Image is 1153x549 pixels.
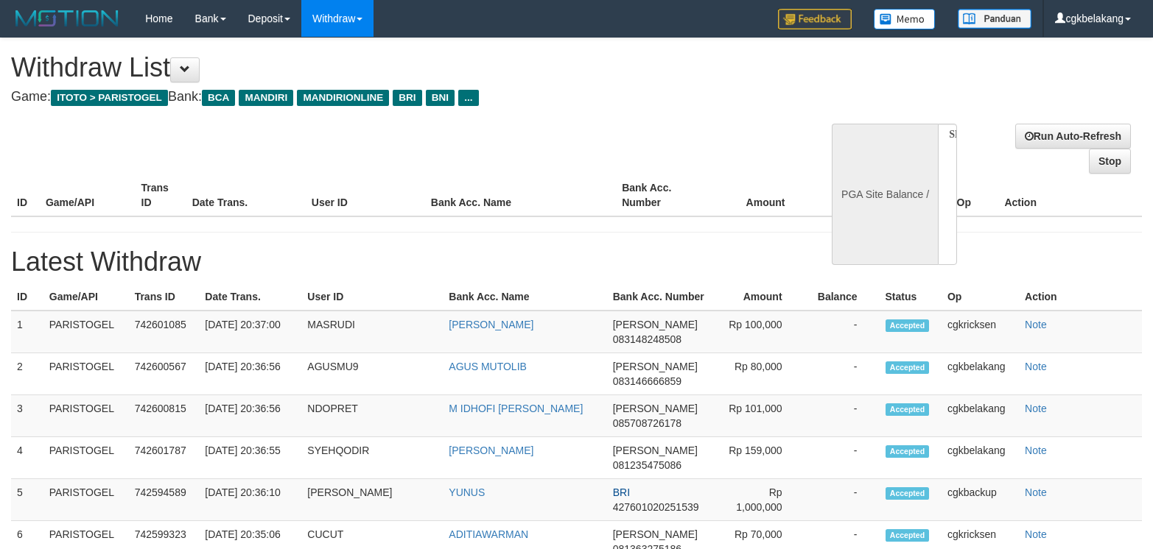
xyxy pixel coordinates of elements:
td: 742601085 [129,311,200,353]
th: Op [942,283,1019,311]
td: cgkbelakang [942,353,1019,395]
td: - [805,479,880,521]
th: Amount [715,283,804,311]
th: Balance [807,174,894,216]
td: Rp 159,000 [715,437,804,479]
th: Status [880,283,942,311]
td: [DATE] 20:36:10 [199,479,301,521]
th: Bank Acc. Number [616,174,712,216]
th: ID [11,174,40,216]
a: M IDHOFI [PERSON_NAME] [449,403,583,414]
th: Amount [712,174,807,216]
td: - [805,311,880,353]
a: Note [1025,528,1047,540]
td: PARISTOGEL [43,395,129,437]
th: Op [951,174,999,216]
td: MASRUDI [301,311,443,353]
a: Note [1025,486,1047,498]
th: Action [998,174,1142,216]
img: Feedback.jpg [778,9,852,29]
span: MANDIRIONLINE [297,90,389,106]
span: ITOTO > PARISTOGEL [51,90,168,106]
span: 083146666859 [613,375,681,387]
a: [PERSON_NAME] [449,319,533,330]
td: 5 [11,479,43,521]
a: Note [1025,403,1047,414]
a: Note [1025,361,1047,372]
th: Bank Acc. Name [443,283,606,311]
td: Rp 101,000 [715,395,804,437]
th: Game/API [43,283,129,311]
td: 2 [11,353,43,395]
td: [DATE] 20:36:55 [199,437,301,479]
td: cgkbackup [942,479,1019,521]
span: 427601020251539 [613,501,699,513]
img: Button%20Memo.svg [874,9,936,29]
td: SYEHQODIR [301,437,443,479]
span: BCA [202,90,235,106]
span: MANDIRI [239,90,293,106]
td: cgkbelakang [942,395,1019,437]
td: - [805,437,880,479]
span: 085708726178 [613,417,681,429]
img: MOTION_logo.png [11,7,123,29]
td: Rp 1,000,000 [715,479,804,521]
td: [PERSON_NAME] [301,479,443,521]
td: cgkbelakang [942,437,1019,479]
a: Note [1025,319,1047,330]
span: Accepted [886,403,930,416]
td: 742601787 [129,437,200,479]
a: Run Auto-Refresh [1015,124,1131,149]
td: Rp 100,000 [715,311,804,353]
th: Date Trans. [199,283,301,311]
th: Action [1019,283,1142,311]
span: Accepted [886,361,930,374]
span: ... [458,90,478,106]
td: 742600815 [129,395,200,437]
img: panduan.png [958,9,1031,29]
a: Note [1025,444,1047,456]
td: Rp 80,000 [715,353,804,395]
td: NDOPRET [301,395,443,437]
td: PARISTOGEL [43,479,129,521]
td: 1 [11,311,43,353]
th: ID [11,283,43,311]
span: Accepted [886,529,930,542]
a: [PERSON_NAME] [449,444,533,456]
a: AGUS MUTOLIB [449,361,527,372]
span: Accepted [886,487,930,500]
span: Accepted [886,319,930,332]
a: ADITIAWARMAN [449,528,528,540]
th: User ID [306,174,425,216]
span: 081235475086 [613,459,681,471]
td: AGUSMU9 [301,353,443,395]
span: [PERSON_NAME] [613,361,698,372]
th: Trans ID [136,174,186,216]
td: 742600567 [129,353,200,395]
td: - [805,395,880,437]
div: PGA Site Balance / [832,124,938,265]
h1: Withdraw List [11,53,754,82]
span: Accepted [886,445,930,458]
h1: Latest Withdraw [11,247,1142,277]
span: [PERSON_NAME] [613,319,698,330]
a: YUNUS [449,486,485,498]
td: PARISTOGEL [43,437,129,479]
span: [PERSON_NAME] [613,444,698,456]
h4: Game: Bank: [11,90,754,105]
td: - [805,353,880,395]
td: [DATE] 20:36:56 [199,353,301,395]
td: [DATE] 20:36:56 [199,395,301,437]
span: [PERSON_NAME] [613,528,698,540]
td: 3 [11,395,43,437]
span: BRI [393,90,421,106]
th: Game/API [40,174,136,216]
th: User ID [301,283,443,311]
span: [PERSON_NAME] [613,403,698,414]
span: BNI [426,90,455,106]
td: PARISTOGEL [43,353,129,395]
td: 742594589 [129,479,200,521]
td: [DATE] 20:37:00 [199,311,301,353]
a: Stop [1089,149,1131,174]
th: Balance [805,283,880,311]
